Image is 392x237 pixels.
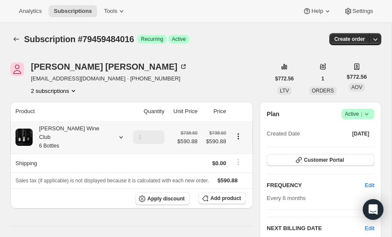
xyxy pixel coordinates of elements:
span: Analytics [19,8,42,15]
span: AOV [351,84,362,90]
span: Subscriptions [54,8,92,15]
th: Product [10,102,126,121]
span: Add product [210,195,241,202]
button: Product actions [31,86,78,95]
button: Add product [198,192,246,204]
small: $738.60 [181,130,198,135]
th: Quantity [126,102,167,121]
span: $772.56 [347,73,367,81]
button: Analytics [14,5,47,17]
button: Help [298,5,337,17]
button: $772.56 [270,73,299,85]
button: 1 [316,73,330,85]
button: Tools [99,5,131,17]
span: 1 [322,75,325,82]
h2: FREQUENCY [267,181,365,190]
span: $0.00 [212,160,226,166]
span: [EMAIL_ADDRESS][DOMAIN_NAME] · [PHONE_NUMBER] [31,74,188,83]
h2: NEXT BILLING DATE [267,224,365,233]
span: Janell McClung [10,62,24,76]
button: Apply discount [135,192,190,205]
button: Edit [360,179,380,192]
span: Subscription #79459484016 [24,34,134,44]
h2: Plan [267,110,280,118]
div: [PERSON_NAME] Wine Club [33,124,110,150]
img: product img [15,129,33,146]
button: Subscriptions [10,33,22,45]
span: Tools [104,8,117,15]
button: Edit [365,224,374,233]
span: Customer Portal [304,157,344,163]
span: Active [345,110,371,118]
span: [DATE] [352,130,369,137]
button: Settings [339,5,378,17]
span: Created Date [267,129,300,138]
span: $772.56 [275,75,294,82]
span: $590.88 [218,177,238,184]
span: Edit [365,181,374,190]
span: Sales tax (if applicable) is not displayed because it is calculated with each new order. [15,178,209,184]
small: 6 Bottles [39,143,59,149]
span: ORDERS [312,88,334,94]
span: $590.88 [177,137,198,146]
div: Open Intercom Messenger [363,199,383,220]
small: $738.60 [210,130,226,135]
span: Active [172,36,186,43]
th: Price [200,102,229,121]
th: Shipping [10,154,126,172]
button: Product actions [231,132,245,141]
span: Recurring [141,36,163,43]
span: LTV [280,88,289,94]
span: Settings [352,8,373,15]
button: Create order [329,33,370,45]
span: | [361,111,362,117]
span: Apply discount [147,195,185,202]
span: Create order [334,36,365,43]
th: Unit Price [167,102,200,121]
span: Every 6 months [267,195,305,201]
button: Customer Portal [267,154,374,166]
button: [DATE] [347,128,374,140]
button: Shipping actions [231,157,245,167]
div: [PERSON_NAME] [PERSON_NAME] [31,62,188,71]
span: Help [311,8,323,15]
span: $590.88 [203,137,226,146]
button: Subscriptions [49,5,97,17]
